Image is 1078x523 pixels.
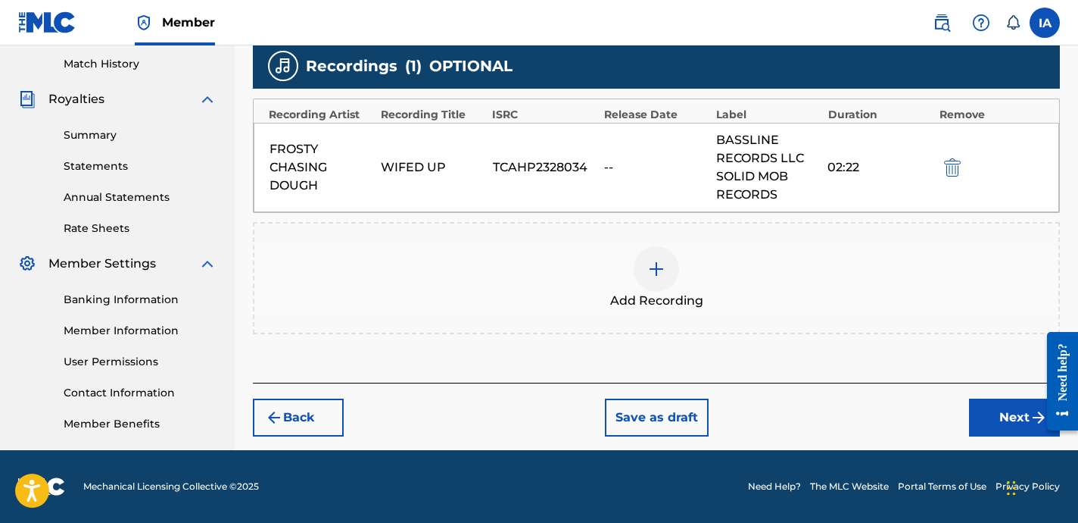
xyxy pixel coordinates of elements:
img: help [972,14,990,32]
span: OPTIONAL [429,55,513,77]
a: Member Benefits [64,416,217,432]
div: Drag [1007,465,1016,511]
div: Recording Title [381,107,485,123]
div: Label [716,107,821,123]
span: ( 1 ) [405,55,422,77]
div: ISRC [492,107,597,123]
iframe: Resource Center [1036,321,1078,443]
span: Mechanical Licensing Collective © 2025 [83,480,259,493]
div: Help [966,8,996,38]
div: Remove [939,107,1044,123]
button: Save as draft [605,399,709,437]
img: Top Rightsholder [135,14,153,32]
a: Match History [64,56,217,72]
a: Contact Information [64,385,217,401]
img: Member Settings [18,255,36,273]
div: Notifications [1005,15,1020,30]
div: 02:22 [827,158,931,177]
div: TCAHP2328034 [493,158,597,177]
img: Royalties [18,90,36,108]
img: expand [198,90,217,108]
div: BASSLINE RECORDS LLC SOLID MOB RECORDS [716,131,820,204]
img: add [647,260,665,278]
div: WIFED UP [381,158,484,177]
div: -- [604,158,708,177]
span: Member [162,14,215,31]
button: Next [969,399,1060,437]
div: Recording Artist [269,107,373,123]
div: Duration [828,107,933,123]
img: logo [18,478,65,496]
a: Public Search [927,8,957,38]
button: Back [253,399,344,437]
div: User Menu [1030,8,1060,38]
a: Need Help? [748,480,801,493]
a: Annual Statements [64,189,217,205]
a: Rate Sheets [64,221,217,236]
iframe: Chat Widget [1002,450,1078,523]
a: Portal Terms of Use [898,480,986,493]
span: Add Recording [610,292,703,310]
span: Recordings [306,55,397,77]
span: Royalties [48,90,104,108]
img: search [933,14,951,32]
img: f7272a7cc735f4ea7f67.svg [1030,409,1048,427]
img: expand [198,255,217,273]
a: Statements [64,158,217,174]
img: recording [274,57,292,75]
div: Release Date [604,107,709,123]
a: Banking Information [64,292,217,308]
div: FROSTY CHASING DOUGH [269,140,373,195]
img: 12a2ab48e56ec057fbd8.svg [944,158,961,177]
img: MLC Logo [18,11,76,33]
a: Member Information [64,323,217,339]
img: 7ee5dd4eb1f8a8e3ef2f.svg [265,409,283,427]
a: User Permissions [64,354,217,370]
a: Privacy Policy [995,480,1060,493]
a: The MLC Website [810,480,889,493]
span: Member Settings [48,255,156,273]
a: Summary [64,127,217,143]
